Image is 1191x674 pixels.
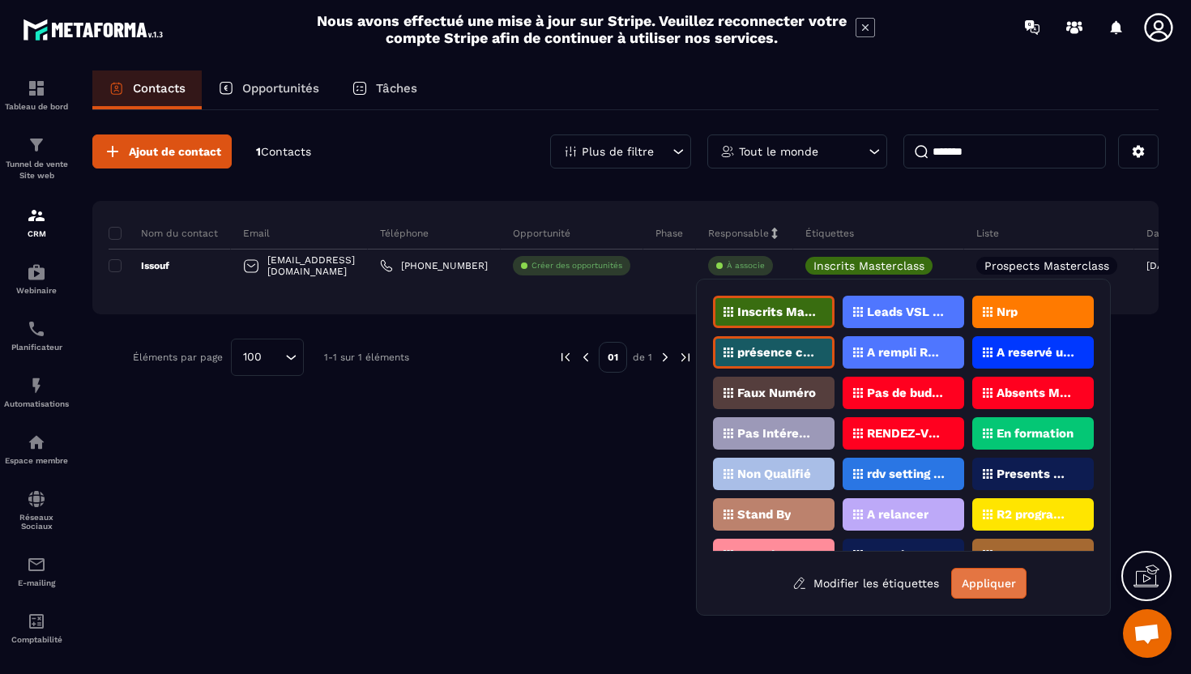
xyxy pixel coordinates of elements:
p: Automatisations [4,399,69,408]
a: formationformationCRM [4,194,69,250]
p: Webinaire [4,286,69,295]
p: Tunnel de vente Site web [4,159,69,181]
p: Opportunité [513,227,570,240]
img: next [678,350,693,365]
p: En formation [997,428,1074,439]
img: formation [27,135,46,155]
p: Pas Intéressé [737,428,816,439]
a: automationsautomationsWebinaire [4,250,69,307]
img: automations [27,376,46,395]
p: 01 [599,342,627,373]
img: accountant [27,612,46,631]
p: A reservé un appel [997,347,1075,358]
a: Opportunités [202,70,335,109]
p: CRM [4,229,69,238]
a: [PHONE_NUMBER] [380,259,488,272]
span: 100 [237,348,267,366]
p: Absents Masterclass [997,387,1075,399]
p: Leads VSL ZENSPEAK [867,306,946,318]
p: Nrp [997,306,1018,318]
img: automations [27,433,46,452]
a: automationsautomationsEspace membre [4,420,69,477]
p: Tâches [376,81,417,96]
a: accountantaccountantComptabilité [4,599,69,656]
p: Email [243,227,270,240]
p: Inscrits Masterclass [737,306,816,318]
p: rdv setting posé [867,468,946,480]
p: Prospects Masterclass [984,260,1109,271]
div: Ouvrir le chat [1123,609,1172,658]
p: A rempli Rdv Zenspeak [867,347,946,358]
p: Stand By [737,509,791,520]
p: Créer des opportunités [531,260,622,271]
img: formation [27,206,46,225]
img: prev [578,350,593,365]
p: Issouf [109,259,169,272]
p: Nouveau prospect [997,549,1075,561]
p: R2 24h [737,549,779,561]
a: Contacts [92,70,202,109]
a: schedulerschedulerPlanificateur [4,307,69,364]
img: prev [558,350,573,365]
img: email [27,555,46,574]
p: Tableau de bord [4,102,69,111]
a: emailemailE-mailing [4,543,69,599]
p: Contacts [133,81,186,96]
p: RENDEZ-VOUS PROGRAMMé V1 (ZenSpeak à vie) [867,428,946,439]
p: Opportunités [242,81,319,96]
img: scheduler [27,319,46,339]
p: 1 [256,144,311,160]
a: formationformationTableau de bord [4,66,69,123]
p: R2 programmé [997,509,1075,520]
div: Search for option [231,339,304,376]
button: Appliquer [951,568,1027,599]
p: Tout le monde [739,146,818,157]
p: Étiquettes [805,227,854,240]
img: logo [23,15,169,45]
p: de 1 [633,351,652,364]
h2: Nous avons effectué une mise à jour sur Stripe. Veuillez reconnecter votre compte Stripe afin de ... [316,12,847,46]
img: social-network [27,489,46,509]
p: Non Qualifié [737,468,811,480]
p: Responsable [708,227,769,240]
p: présence confirmée [737,347,816,358]
p: E-mailing [4,578,69,587]
p: 1-1 sur 1 éléments [324,352,409,363]
p: Espace membre [4,456,69,465]
button: Ajout de contact [92,134,232,168]
img: next [658,350,672,365]
a: formationformationTunnel de vente Site web [4,123,69,194]
p: Nom du contact [109,227,218,240]
p: Planificateur [4,343,69,352]
p: Liste [976,227,999,240]
input: Search for option [267,348,281,366]
a: automationsautomationsAutomatisations [4,364,69,420]
button: Modifier les étiquettes [780,569,951,598]
a: social-networksocial-networkRéseaux Sociaux [4,477,69,543]
img: formation [27,79,46,98]
p: Plus de filtre [582,146,654,157]
p: Comptabilité [4,635,69,644]
p: Presents Masterclass [997,468,1075,480]
p: R2 48h [867,549,908,561]
p: Éléments par page [133,352,223,363]
span: Ajout de contact [129,143,221,160]
p: A relancer [867,509,928,520]
img: automations [27,262,46,282]
p: Faux Numéro [737,387,816,399]
p: Pas de budget [867,387,946,399]
span: Contacts [261,145,311,158]
p: À associe [727,260,765,271]
a: Tâches [335,70,433,109]
p: Réseaux Sociaux [4,513,69,531]
p: Phase [655,227,683,240]
p: Inscrits Masterclass [813,260,924,271]
p: Téléphone [380,227,429,240]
